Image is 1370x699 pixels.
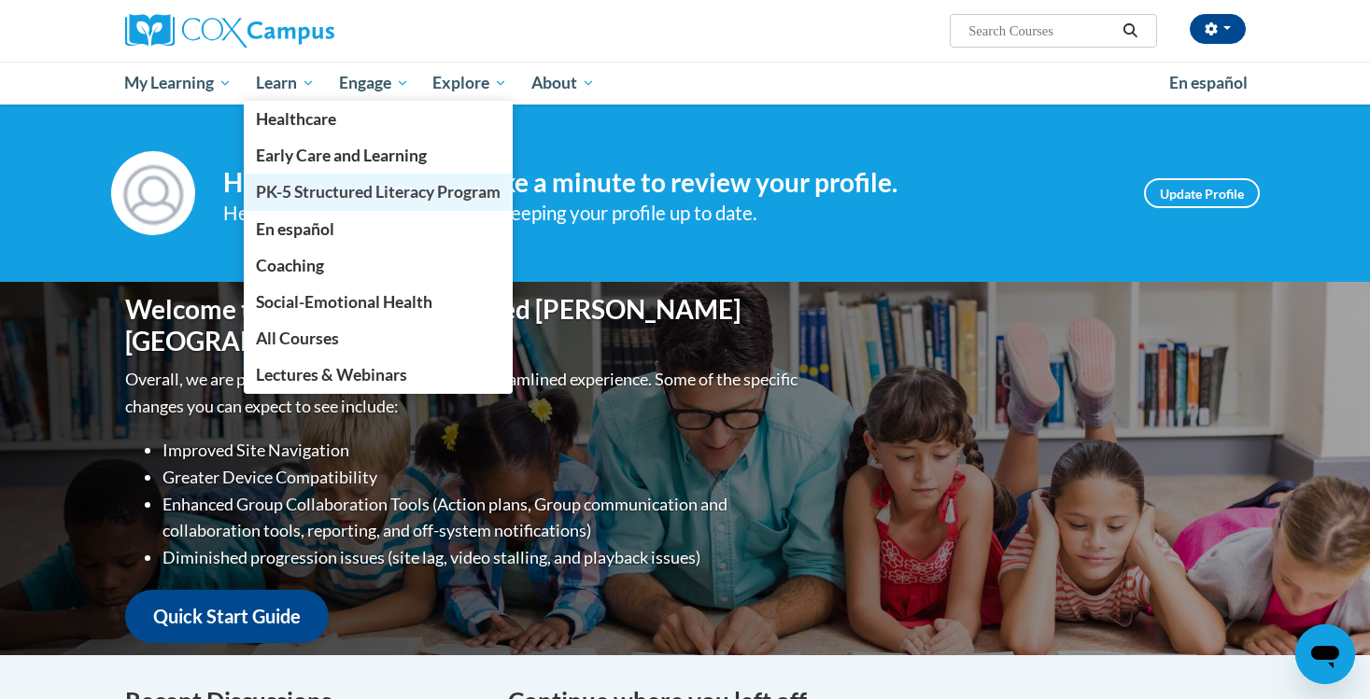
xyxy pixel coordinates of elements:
[327,62,421,105] a: Engage
[244,174,513,210] a: PK-5 Structured Literacy Program
[1295,624,1355,684] iframe: Button to launch messaging window
[256,182,501,202] span: PK-5 Structured Literacy Program
[244,62,327,105] a: Learn
[256,146,427,165] span: Early Care and Learning
[967,20,1116,42] input: Search Courses
[111,151,195,235] img: Profile Image
[256,292,432,312] span: Social-Emotional Health
[244,247,513,284] a: Coaching
[97,62,1274,105] div: Main menu
[244,320,513,356] a: All Courses
[125,14,480,48] a: Cox Campus
[256,109,336,129] span: Healthcare
[162,464,802,491] li: Greater Device Compatibility
[1190,14,1246,44] button: Account Settings
[125,14,334,48] img: Cox Campus
[256,329,339,348] span: All Courses
[519,62,607,105] a: About
[256,219,334,239] span: En español
[1144,178,1260,208] a: Update Profile
[531,72,595,94] span: About
[420,62,519,105] a: Explore
[256,256,324,275] span: Coaching
[124,72,232,94] span: My Learning
[339,72,409,94] span: Engage
[223,167,1116,199] h4: Hi [PERSON_NAME]! Take a minute to review your profile.
[162,491,802,545] li: Enhanced Group Collaboration Tools (Action plans, Group communication and collaboration tools, re...
[125,294,802,356] h1: Welcome to the new and improved [PERSON_NAME][GEOGRAPHIC_DATA]
[1169,73,1248,92] span: En español
[162,544,802,571] li: Diminished progression issues (site lag, video stalling, and playback issues)
[223,198,1116,229] div: Help improve your experience by keeping your profile up to date.
[256,365,407,384] span: Lectures & Webinars
[432,72,507,94] span: Explore
[244,211,513,247] a: En español
[1157,63,1260,103] a: En español
[244,284,513,320] a: Social-Emotional Health
[256,72,315,94] span: Learn
[125,590,329,643] a: Quick Start Guide
[244,137,513,174] a: Early Care and Learning
[244,101,513,137] a: Healthcare
[162,437,802,464] li: Improved Site Navigation
[1116,20,1144,42] button: Search
[244,356,513,393] a: Lectures & Webinars
[125,366,802,420] p: Overall, we are proud to provide you with a more streamlined experience. Some of the specific cha...
[113,62,245,105] a: My Learning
